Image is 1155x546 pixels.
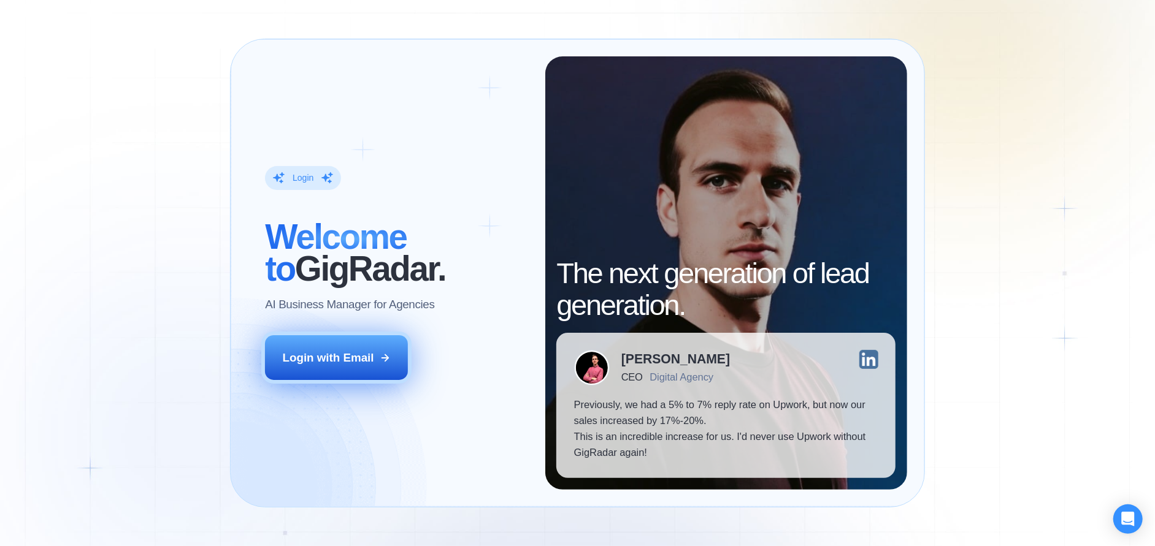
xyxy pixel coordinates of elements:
h2: ‍ GigRadar. [265,221,528,285]
p: AI Business Manager for Agencies [265,297,434,313]
div: Login [293,172,313,184]
button: Login with Email [265,335,408,380]
p: Previously, we had a 5% to 7% reply rate on Upwork, but now our sales increased by 17%-20%. This ... [574,397,878,461]
div: Login with Email [283,350,374,366]
div: CEO [621,371,643,383]
div: Digital Agency [650,371,713,383]
div: [PERSON_NAME] [621,352,730,365]
div: Open Intercom Messenger [1113,504,1143,534]
h2: The next generation of lead generation. [556,257,896,321]
span: Welcome to [265,218,406,288]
